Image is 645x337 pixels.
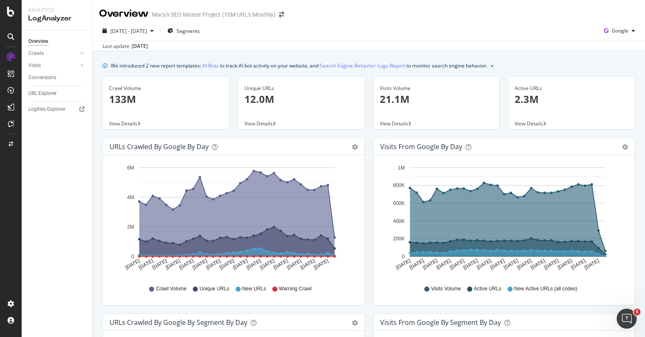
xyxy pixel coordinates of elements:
[612,27,628,34] span: Google
[28,37,48,46] div: Overview
[124,258,141,271] text: [DATE]
[503,258,519,271] text: [DATE]
[244,92,358,106] p: 12.0M
[431,285,461,292] span: Visits Volume
[299,258,316,271] text: [DATE]
[279,12,284,17] div: arrow-right-arrow-left
[109,120,137,127] span: View Details
[28,37,86,46] a: Overview
[99,24,157,37] button: [DATE] - [DATE]
[600,24,638,37] button: Google
[109,92,223,106] p: 133M
[109,85,223,92] div: Crawl Volume
[516,258,533,271] text: [DATE]
[395,258,411,271] text: [DATE]
[489,60,496,72] button: close banner
[219,258,235,271] text: [DATE]
[110,318,247,327] div: URLs Crawled by Google By Segment By Day
[380,142,462,151] div: Visits from Google by day
[398,165,405,171] text: 1M
[192,258,208,271] text: [DATE]
[556,258,573,271] text: [DATE]
[178,258,195,271] text: [DATE]
[28,7,85,14] div: Analytics
[515,92,628,106] p: 2.3M
[529,258,546,271] text: [DATE]
[380,92,493,106] p: 21.1M
[393,183,404,189] text: 800K
[111,61,488,70] div: We introduced 2 new report templates: to track AI bot activity on your website, and to monitor se...
[622,144,628,150] div: gear
[127,195,134,200] text: 4M
[232,258,249,271] text: [DATE]
[422,258,438,271] text: [DATE]
[127,165,134,171] text: 6M
[380,120,408,127] span: View Details
[380,162,625,277] svg: A chart.
[132,42,148,50] div: [DATE]
[102,61,635,70] div: info banner
[393,236,404,242] text: 200K
[244,85,358,92] div: Unique URLs
[380,318,501,327] div: Visits from Google By Segment By Day
[131,254,134,260] text: 0
[245,258,262,271] text: [DATE]
[28,14,85,23] div: LogAnalyzer
[28,105,65,114] div: Logfiles Explorer
[279,285,311,292] span: Warning Crawl
[177,27,200,35] span: Segments
[164,258,181,271] text: [DATE]
[28,89,57,98] div: URL Explorer
[28,89,86,98] a: URL Explorer
[28,49,78,58] a: Crawls
[617,309,637,329] iframe: Intercom live chat
[380,85,493,92] div: Visits Volume
[151,258,168,271] text: [DATE]
[99,7,149,21] div: Overview
[515,85,628,92] div: Active URLs
[205,258,222,271] text: [DATE]
[127,224,134,230] text: 2M
[448,258,465,271] text: [DATE]
[242,285,266,292] span: New URLs
[164,24,203,37] button: Segments
[102,42,148,50] div: Last update
[320,61,405,70] a: Search Engine Behavior: Logs Report
[352,320,358,326] div: gear
[570,258,586,271] text: [DATE]
[110,142,209,151] div: URLs Crawled by Google by day
[393,200,404,206] text: 600K
[244,120,273,127] span: View Details
[28,105,86,114] a: Logfiles Explorer
[313,258,329,271] text: [DATE]
[259,258,276,271] text: [DATE]
[110,162,354,277] svg: A chart.
[634,309,640,315] span: 5
[462,258,479,271] text: [DATE]
[408,258,425,271] text: [DATE]
[515,120,543,127] span: View Details
[28,73,56,82] div: Conversions
[393,218,404,224] text: 400K
[543,258,560,271] text: [DATE]
[435,258,452,271] text: [DATE]
[156,285,187,292] span: Crawl Volume
[28,61,41,70] div: Visits
[352,144,358,150] div: gear
[402,254,405,260] text: 0
[199,285,229,292] span: Unique URLs
[489,258,506,271] text: [DATE]
[286,258,303,271] text: [DATE]
[152,10,276,19] div: Macy's SEO Master Project (10M URL's Monthly)
[272,258,289,271] text: [DATE]
[28,61,78,70] a: Visits
[110,27,147,35] span: [DATE] - [DATE]
[583,258,600,271] text: [DATE]
[202,61,219,70] a: AI Bots
[138,258,154,271] text: [DATE]
[476,258,492,271] text: [DATE]
[474,285,501,292] span: Active URLs
[28,49,44,58] div: Crawls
